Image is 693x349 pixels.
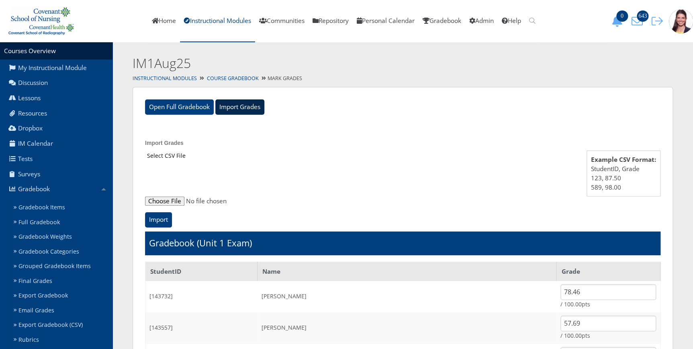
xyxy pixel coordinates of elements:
[629,15,649,27] button: 643
[145,151,188,161] label: Select CSV File
[591,155,656,164] strong: Example CSV Format:
[609,17,629,25] a: 0
[10,318,112,332] a: Export Gradebook (CSV)
[133,75,197,82] a: Instructional Modules
[10,229,112,244] a: Gradebook Weights
[112,73,693,85] div: Mark Grades
[587,151,660,196] div: StudentID, Grade 123, 87.50 589, 98.00
[10,273,112,288] a: Final Grades
[556,281,660,312] td: / 100.00pts
[616,10,628,22] span: 0
[561,267,580,276] strong: Grade
[10,288,112,303] a: Export Gradebook
[10,303,112,318] a: Email Grades
[145,139,184,147] legend: Import Grades
[609,15,629,27] button: 0
[556,312,660,344] td: / 100.00pts
[258,281,556,312] td: [PERSON_NAME]
[150,267,181,276] strong: StudentID
[637,10,648,22] span: 643
[10,259,112,274] a: Grouped Gradebook Items
[10,200,112,215] a: Gradebook Items
[145,312,258,344] td: [143557]
[207,75,259,82] a: Course Gradebook
[10,332,112,347] a: Rubrics
[262,267,280,276] strong: Name
[10,215,112,229] a: Full Gradebook
[149,237,252,249] h1: Gradebook (Unit 1 Exam)
[215,99,264,115] input: Import Grades
[4,47,56,55] a: Courses Overview
[145,99,214,115] input: Open Full Gradebook
[145,281,258,312] td: [143732]
[629,17,649,25] a: 643
[133,54,553,72] h2: IM1Aug25
[10,244,112,259] a: Gradebook Categories
[258,312,556,344] td: [PERSON_NAME]
[669,9,693,33] img: 1943_125_125.jpg
[145,212,172,227] input: Import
